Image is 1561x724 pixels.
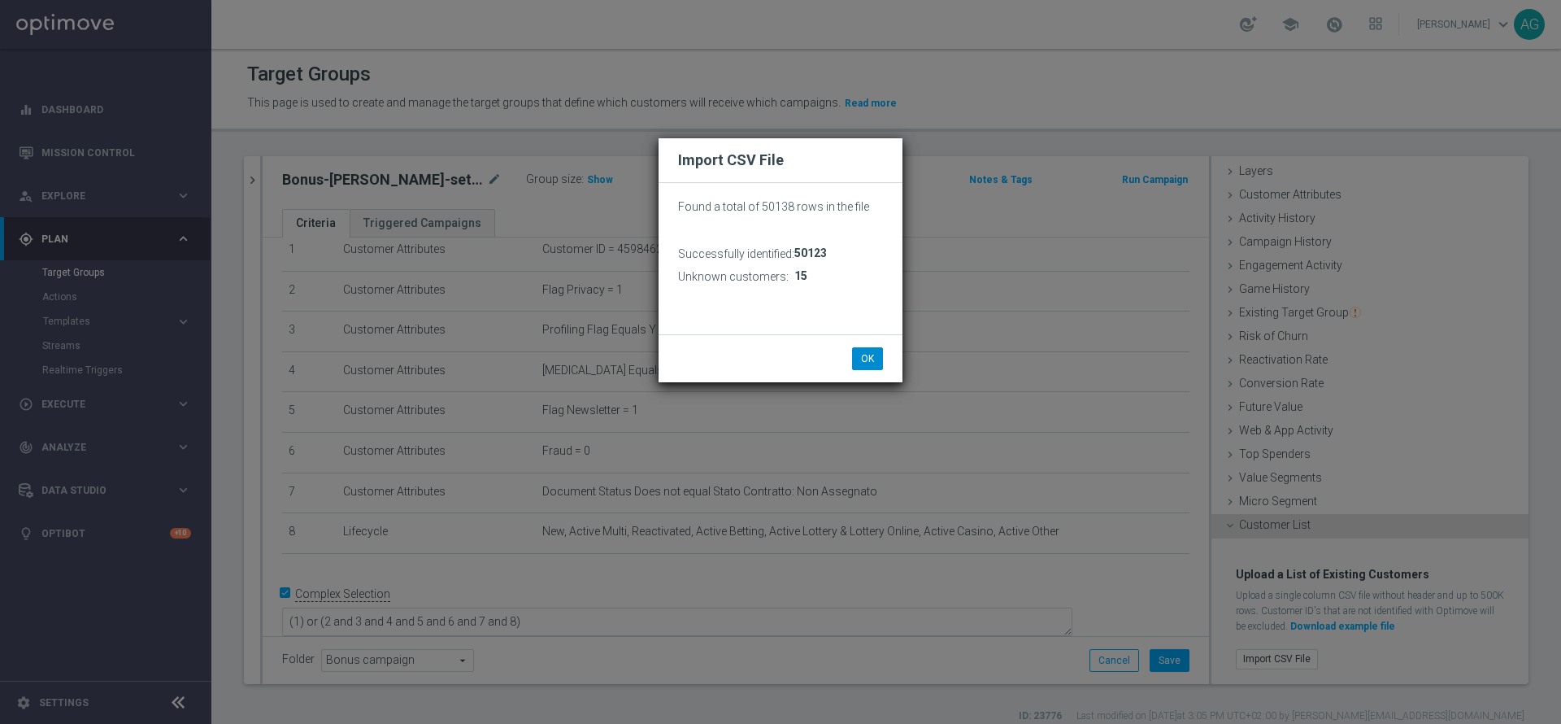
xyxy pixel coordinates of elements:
[678,269,789,284] h3: Unknown customers:
[852,347,883,370] button: OK
[678,150,883,170] h2: Import CSV File
[678,199,883,214] p: Found a total of 50138 rows in the file
[678,246,794,261] h3: Successfully identified:
[794,246,827,260] span: 50123
[794,269,807,283] span: 15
